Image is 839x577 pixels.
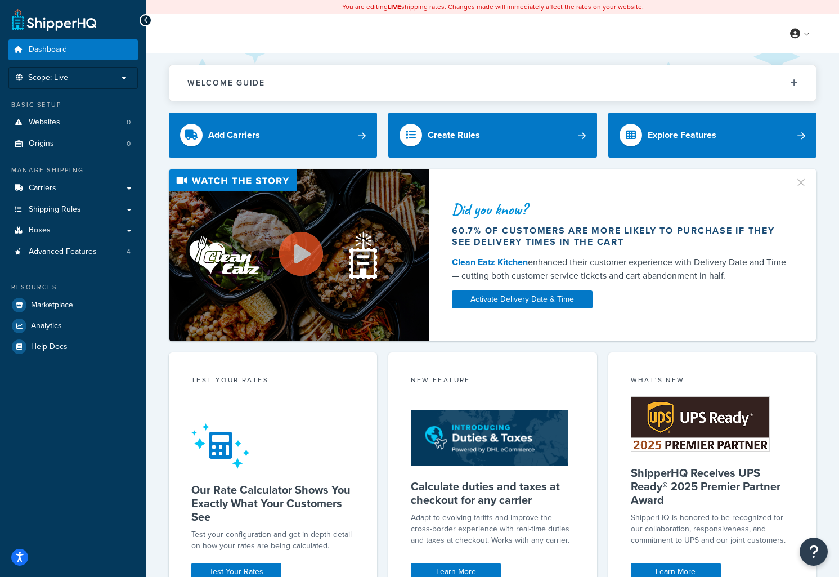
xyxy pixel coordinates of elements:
a: Origins0 [8,133,138,154]
h5: Our Rate Calculator Shows You Exactly What Your Customers See [191,483,355,524]
a: Websites0 [8,112,138,133]
div: Create Rules [428,127,480,143]
h5: Calculate duties and taxes at checkout for any carrier [411,480,574,507]
span: Marketplace [31,301,73,310]
a: Dashboard [8,39,138,60]
span: 0 [127,139,131,149]
span: Boxes [29,226,51,235]
h2: Welcome Guide [187,79,265,87]
span: Websites [29,118,60,127]
div: 60.7% of customers are more likely to purchase if they see delivery times in the cart [452,225,789,248]
button: Welcome Guide [169,65,816,101]
span: Origins [29,139,54,149]
div: Explore Features [648,127,716,143]
a: Advanced Features4 [8,241,138,262]
span: Shipping Rules [29,205,81,214]
div: Add Carriers [208,127,260,143]
div: What's New [631,375,794,388]
a: Create Rules [388,113,596,158]
button: Open Resource Center [800,538,828,566]
a: Explore Features [608,113,816,158]
span: Carriers [29,184,56,193]
p: ShipperHQ is honored to be recognized for our collaboration, responsiveness, and commitment to UP... [631,512,794,546]
a: Boxes [8,220,138,241]
span: Dashboard [29,45,67,55]
h5: ShipperHQ Receives UPS Ready® 2025 Premier Partner Award [631,466,794,507]
li: Origins [8,133,138,154]
a: Shipping Rules [8,199,138,220]
span: Help Docs [31,342,68,352]
a: Add Carriers [169,113,377,158]
div: New Feature [411,375,574,388]
div: Manage Shipping [8,166,138,175]
a: Analytics [8,316,138,336]
span: Advanced Features [29,247,97,257]
b: LIVE [388,2,401,12]
div: Test your configuration and get in-depth detail on how your rates are being calculated. [191,529,355,552]
img: Video thumbnail [169,169,429,341]
div: Basic Setup [8,100,138,110]
span: Scope: Live [28,73,68,83]
a: Activate Delivery Date & Time [452,290,593,308]
a: Help Docs [8,337,138,357]
span: 0 [127,118,131,127]
div: Did you know? [452,202,789,217]
p: Adapt to evolving tariffs and improve the cross-border experience with real-time duties and taxes... [411,512,574,546]
span: 4 [127,247,131,257]
li: Advanced Features [8,241,138,262]
a: Clean Eatz Kitchen [452,256,528,269]
span: Analytics [31,321,62,331]
div: enhanced their customer experience with Delivery Date and Time — cutting both customer service ti... [452,256,789,283]
a: Marketplace [8,295,138,315]
div: Test your rates [191,375,355,388]
div: Resources [8,283,138,292]
a: Carriers [8,178,138,199]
